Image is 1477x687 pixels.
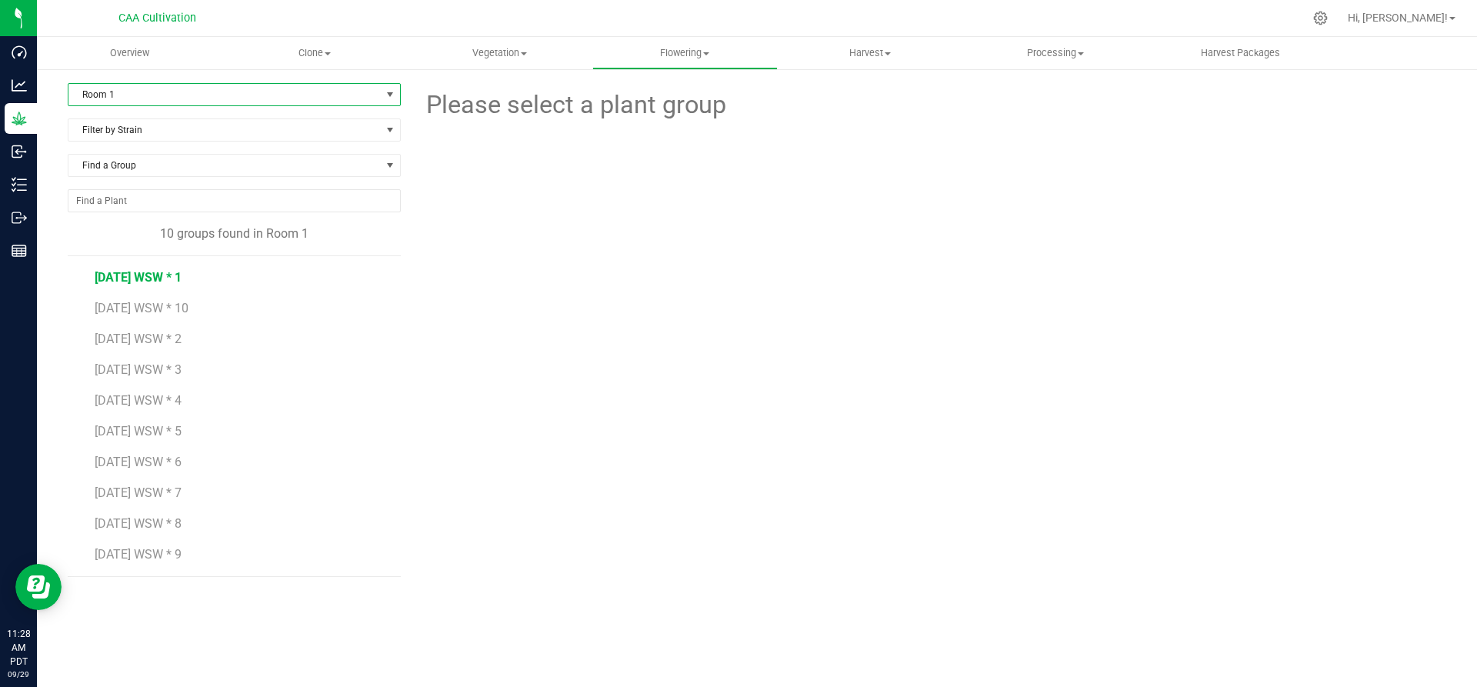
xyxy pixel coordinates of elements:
span: [DATE] WSW * 7 [95,485,182,500]
span: [DATE] WSW * 4 [95,393,182,408]
iframe: Resource center [15,564,62,610]
a: Flowering [592,37,778,69]
span: [DATE] WSW * 2 [95,332,182,346]
span: Hi, [PERSON_NAME]! [1348,12,1448,24]
input: NO DATA FOUND [68,190,400,212]
span: Processing [963,46,1147,60]
div: 10 groups found in Room 1 [68,225,401,243]
span: [DATE] WSW * 1 [95,270,182,285]
a: Overview [37,37,222,69]
span: [DATE] WSW * 10 [95,301,188,315]
span: CAA Cultivation [118,12,196,25]
a: Clone [222,37,408,69]
span: Vegetation [408,46,592,60]
span: Overview [89,46,170,60]
p: 09/29 [7,669,30,680]
span: [DATE] WSW * 3 [95,362,182,377]
a: Vegetation [407,37,592,69]
inline-svg: Grow [12,111,27,126]
a: Harvest [778,37,963,69]
span: Harvest [779,46,962,60]
a: Harvest Packages [1148,37,1333,69]
span: [DATE] WSW * 5 [95,424,182,439]
inline-svg: Dashboard [12,45,27,60]
span: Flowering [593,46,777,60]
inline-svg: Outbound [12,210,27,225]
span: select [381,84,400,105]
span: [DATE] WSW * 9 [95,547,182,562]
inline-svg: Inbound [12,144,27,159]
span: Filter by Strain [68,119,381,141]
span: Harvest Packages [1180,46,1301,60]
span: Room 1 [68,84,381,105]
inline-svg: Inventory [12,177,27,192]
inline-svg: Analytics [12,78,27,93]
span: [DATE] WSW * 8 [95,516,182,531]
span: Please select a plant group [424,86,726,124]
p: 11:28 AM PDT [7,627,30,669]
span: Find a Group [68,155,381,176]
div: Manage settings [1311,11,1330,25]
span: [DATE] WSW * 6 [95,455,182,469]
inline-svg: Reports [12,243,27,258]
span: Clone [223,46,407,60]
a: Processing [962,37,1148,69]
